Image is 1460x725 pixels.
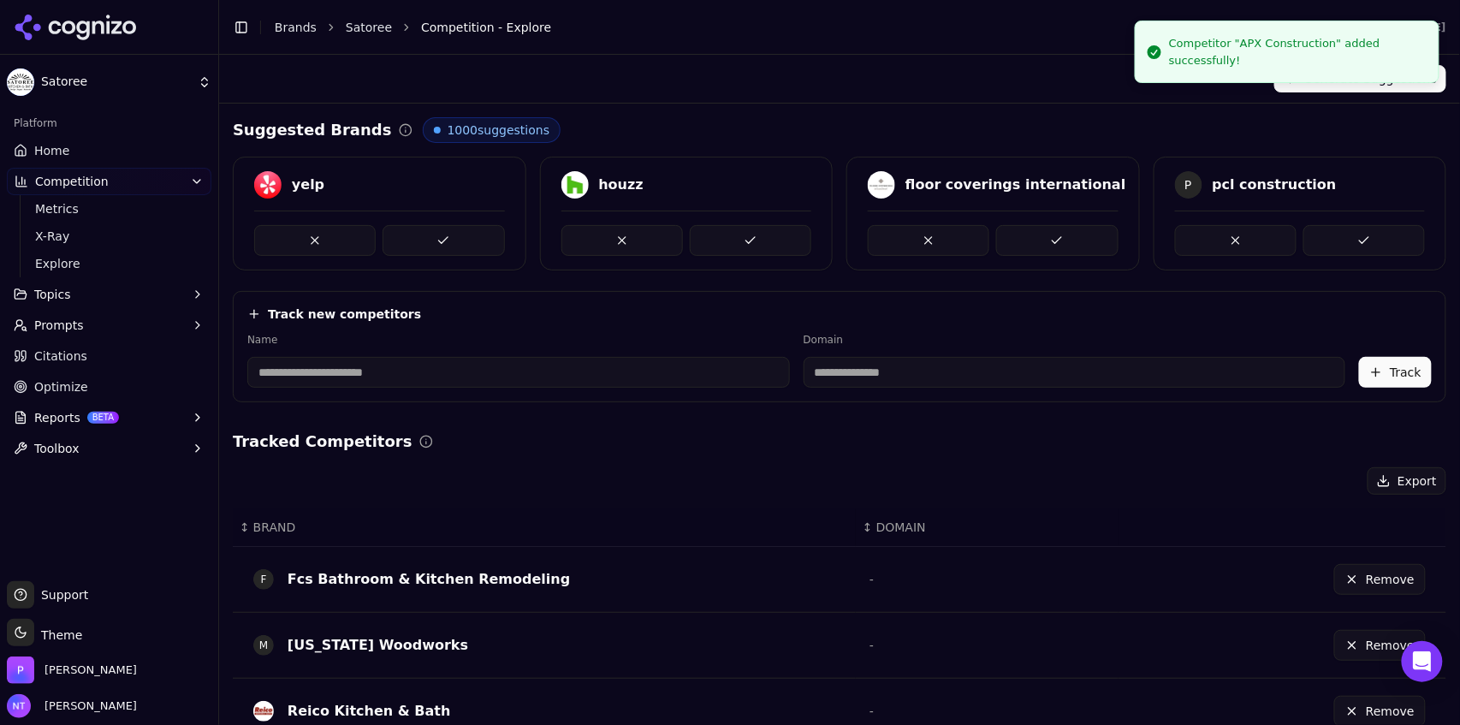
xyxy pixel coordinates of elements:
span: F [253,569,274,590]
a: Home [7,137,211,164]
div: floor coverings international [905,175,1126,195]
img: Perrill [7,657,34,684]
span: Optimize [34,378,88,395]
button: Competition [7,168,211,195]
a: Optimize [7,373,211,401]
span: Support [34,586,88,603]
div: houzz [599,175,644,195]
span: BRAND [253,519,296,536]
img: floor coverings international [868,171,895,199]
button: Prompts [7,312,211,339]
button: ReportsBETA [7,404,211,431]
button: Track [1359,357,1432,388]
button: Remove [1334,564,1426,595]
span: - [869,704,874,718]
a: Satoree [346,19,392,36]
div: yelp [292,175,324,195]
div: Open Intercom Messenger [1402,641,1443,682]
label: Name [247,333,790,347]
a: Citations [7,342,211,370]
a: Explore [28,252,191,276]
div: [US_STATE] Woodworks [288,635,468,656]
button: Topics [7,281,211,308]
span: BETA [87,412,119,424]
span: 1000 suggestions [448,122,550,139]
a: Metrics [28,197,191,221]
h4: Track new competitors [268,306,421,323]
span: Perrill [45,663,137,678]
button: Remove [1334,630,1426,661]
span: Metrics [35,200,184,217]
div: Reico Kitchen & Bath [288,701,450,722]
span: Topics [34,286,71,303]
label: Domain [804,333,1346,347]
span: Competition - Explore [421,19,551,36]
th: BRAND [233,508,856,547]
img: houzz [561,171,589,199]
th: DOMAIN [856,508,1119,547]
a: Brands [275,21,317,34]
span: DOMAIN [876,519,926,536]
a: X-Ray [28,224,191,248]
button: Open organization switcher [7,657,137,684]
span: M [253,635,274,656]
span: Competition [35,173,109,190]
div: ↕BRAND [240,519,849,536]
h2: Tracked Competitors [233,430,412,454]
img: Nate Tower [7,694,31,718]
div: Competitor "APX Construction" added successfully! [1169,35,1425,68]
span: Home [34,142,69,159]
span: Explore [35,255,184,272]
span: X-Ray [35,228,184,245]
span: - [869,573,874,586]
img: yelp [254,171,282,199]
div: Fcs Bathroom & Kitchen Remodeling [288,569,570,590]
h2: Suggested Brands [233,118,392,142]
span: Theme [34,628,82,642]
span: - [869,639,874,652]
span: Citations [34,348,87,365]
span: Satoree [41,74,191,90]
nav: breadcrumb [275,19,1289,36]
span: Prompts [34,317,84,334]
img: reico kitchen & bath [253,701,274,722]
div: ↕DOMAIN [863,519,1112,536]
span: [PERSON_NAME] [38,698,137,714]
button: Open user button [7,694,137,718]
div: Platform [7,110,211,137]
span: Reports [34,409,80,426]
img: Satoree [7,68,34,96]
button: Toolbox [7,435,211,462]
button: Export [1368,467,1446,495]
span: Toolbox [34,440,80,457]
span: P [1175,171,1202,199]
div: pcl construction [1213,175,1337,195]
